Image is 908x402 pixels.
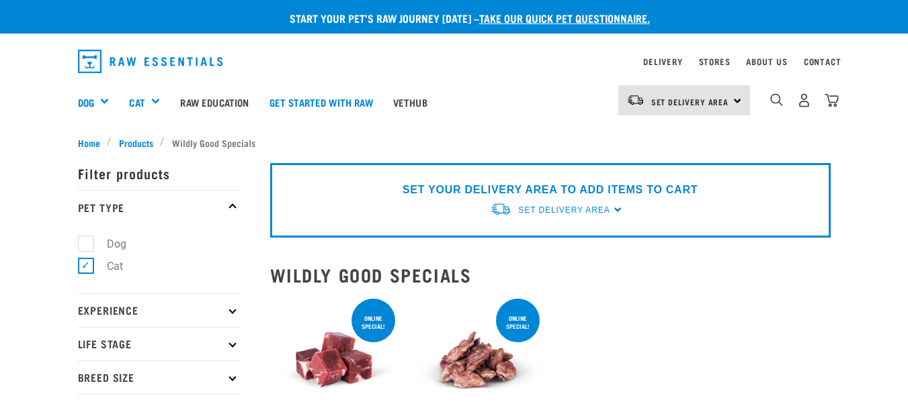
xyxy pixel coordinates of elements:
a: Raw Education [170,75,259,129]
img: van-moving.png [626,94,645,106]
a: Contact [804,59,841,64]
span: Set Delivery Area [651,99,729,104]
label: Cat [85,258,128,274]
h2: Wildly Good Specials [270,264,831,285]
img: user.png [797,93,811,107]
img: home-icon-1@2x.png [770,93,783,106]
a: Get started with Raw [259,75,383,129]
a: Home [78,136,108,150]
a: About Us [746,59,787,64]
p: Breed Size [78,360,239,394]
span: Set Delivery Area [518,205,610,215]
img: Raw Essentials Logo [78,50,223,73]
span: Products [119,136,153,150]
a: Products [112,136,160,150]
div: ONLINE SPECIAL! [496,308,540,336]
img: van-moving.png [490,202,511,216]
a: Vethub [383,75,438,129]
a: Cat [129,95,145,110]
label: Dog [85,236,132,252]
p: Filter products [78,156,239,190]
p: Life Stage [78,327,239,360]
a: Stores [699,59,731,64]
nav: dropdown navigation [67,44,841,79]
nav: breadcrumbs [78,136,831,150]
a: Delivery [643,59,682,64]
span: Home [78,136,100,150]
a: Dog [78,95,94,110]
a: take our quick pet questionnaire. [479,15,650,21]
p: SET YOUR DELIVERY AREA TO ADD ITEMS TO CART [403,182,698,198]
div: ONLINE SPECIAL! [352,308,395,336]
p: Experience [78,293,239,327]
p: Pet Type [78,190,239,223]
img: home-icon@2x.png [825,93,839,107]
